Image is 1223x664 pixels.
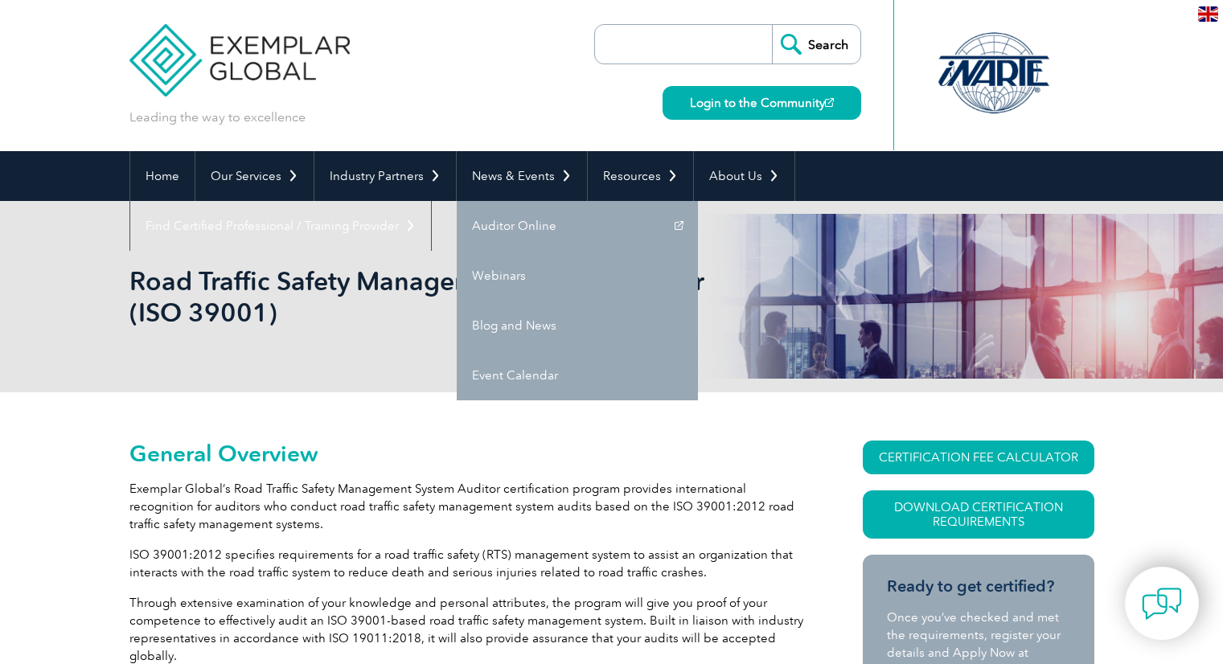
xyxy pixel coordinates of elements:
a: CERTIFICATION FEE CALCULATOR [863,441,1094,474]
a: News & Events [457,151,587,201]
a: Login to the Community [663,86,861,120]
p: Leading the way to excellence [129,109,306,126]
a: Event Calendar [457,350,698,400]
a: About Us [694,151,794,201]
a: Home [130,151,195,201]
a: Find Certified Professional / Training Provider [130,201,431,251]
a: Blog and News [457,301,698,350]
a: Resources [588,151,693,201]
h1: Road Traffic Safety Management System Auditor (ISO 39001) [129,265,747,328]
img: en [1198,6,1218,22]
a: Webinars [457,251,698,301]
input: Search [772,25,860,64]
a: Our Services [195,151,314,201]
p: Once you’ve checked and met the requirements, register your details and Apply Now at [887,609,1070,662]
img: open_square.png [825,98,834,107]
a: Download Certification Requirements [863,490,1094,539]
h3: Ready to get certified? [887,576,1070,596]
a: Auditor Online [457,201,698,251]
a: Industry Partners [314,151,456,201]
img: contact-chat.png [1142,584,1182,624]
p: ISO 39001:2012 specifies requirements for a road traffic safety (RTS) management system to assist... [129,546,805,581]
h2: General Overview [129,441,805,466]
p: Exemplar Global’s Road Traffic Safety Management System Auditor certification program provides in... [129,480,805,533]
